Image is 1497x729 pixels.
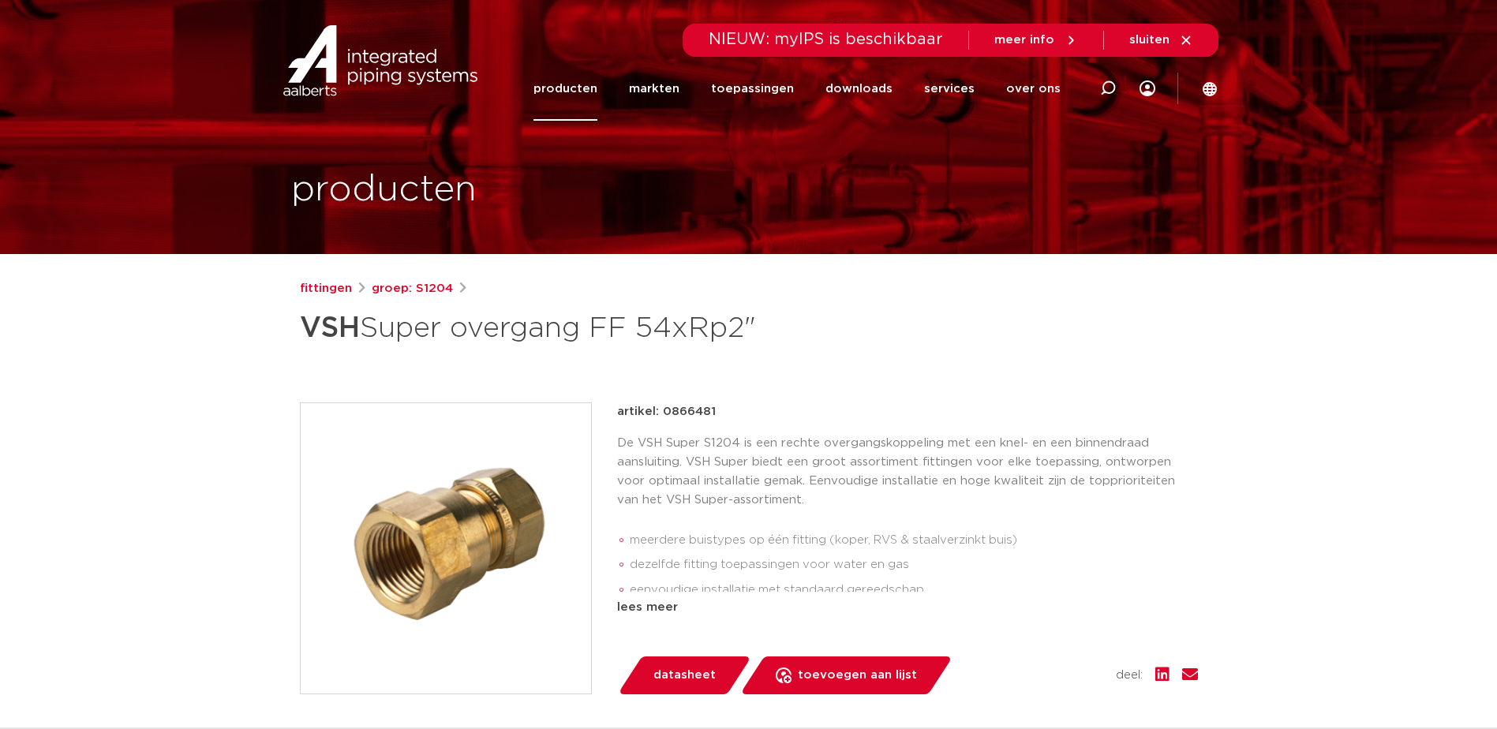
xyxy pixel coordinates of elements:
strong: VSH [300,314,360,342]
a: sluiten [1129,33,1193,47]
p: De VSH Super S1204 is een rechte overgangskoppeling met een knel- en een binnendraad aansluiting.... [617,434,1198,510]
img: Product Image for VSH Super overgang FF 54xRp2" [301,403,591,693]
a: fittingen [300,279,352,298]
div: my IPS [1140,57,1155,121]
li: eenvoudige installatie met standaard gereedschap [630,578,1198,603]
a: markten [629,57,679,121]
a: toepassingen [711,57,794,121]
p: artikel: 0866481 [617,402,716,421]
li: dezelfde fitting toepassingen voor water en gas [630,552,1198,578]
a: producten [533,57,597,121]
li: meerdere buistypes op één fitting (koper, RVS & staalverzinkt buis) [630,528,1198,553]
span: toevoegen aan lijst [798,663,917,688]
span: deel: [1116,666,1143,685]
a: services [924,57,975,121]
a: meer info [994,33,1078,47]
div: lees meer [617,598,1198,617]
a: groep: S1204 [372,279,453,298]
span: datasheet [653,663,716,688]
span: sluiten [1129,34,1170,46]
span: meer info [994,34,1054,46]
nav: Menu [533,57,1061,121]
a: downloads [825,57,893,121]
span: NIEUW: myIPS is beschikbaar [709,32,943,47]
h1: Super overgang FF 54xRp2" [300,305,893,352]
a: over ons [1006,57,1061,121]
a: datasheet [617,656,751,694]
h1: producten [291,165,477,215]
